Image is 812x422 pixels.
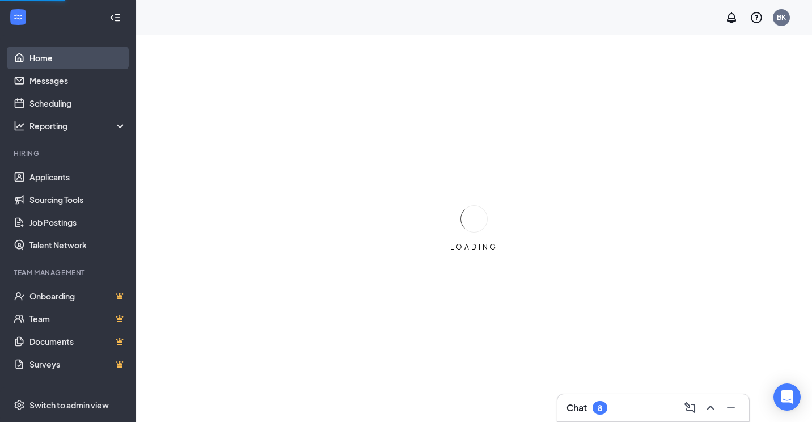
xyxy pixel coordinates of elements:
div: 8 [598,403,602,413]
button: Minimize [722,399,740,417]
div: Reporting [29,120,127,132]
div: Hiring [14,149,124,158]
a: Scheduling [29,92,126,115]
svg: Notifications [725,11,738,24]
div: Open Intercom Messenger [773,383,801,411]
button: ComposeMessage [681,399,699,417]
a: Home [29,47,126,69]
h3: Chat [566,402,587,414]
svg: Collapse [109,12,121,23]
svg: Settings [14,399,25,411]
a: DocumentsCrown [29,330,126,353]
a: Sourcing Tools [29,188,126,211]
div: Team Management [14,268,124,277]
button: ChevronUp [701,399,720,417]
div: LOADING [446,242,502,252]
a: OnboardingCrown [29,285,126,307]
a: Applicants [29,166,126,188]
div: BK [777,12,786,22]
svg: WorkstreamLogo [12,11,24,23]
svg: Analysis [14,120,25,132]
svg: ComposeMessage [683,401,697,415]
a: TeamCrown [29,307,126,330]
a: Messages [29,69,126,92]
svg: ChevronUp [704,401,717,415]
a: Talent Network [29,234,126,256]
a: SurveysCrown [29,353,126,375]
a: Job Postings [29,211,126,234]
svg: QuestionInfo [750,11,763,24]
svg: Minimize [724,401,738,415]
div: Switch to admin view [29,399,109,411]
